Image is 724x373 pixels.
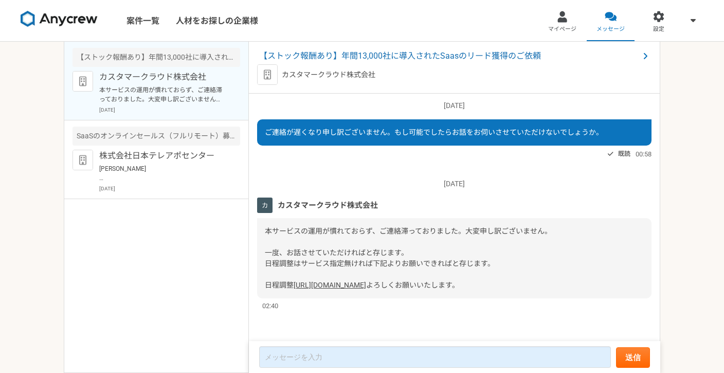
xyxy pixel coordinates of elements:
[618,148,630,160] span: 既読
[259,50,639,62] span: 【ストック報酬あり】年間13,000社に導入されたSaasのリード獲得のご依頼
[73,150,93,170] img: default_org_logo-42cde973f59100197ec2c8e796e4974ac8490bb5b08a0eb061ff975e4574aa76.png
[278,200,378,211] span: カスタマークラウド株式会社
[636,149,651,159] span: 00:58
[257,198,273,213] img: unnamed.png
[73,48,240,67] div: 【ストック報酬あり】年間13,000社に導入されたSaasのリード獲得のご依頼
[73,127,240,146] div: SaaSのオンラインセールス（フルリモート）募集
[596,25,625,33] span: メッセージ
[99,150,226,162] p: 株式会社日本テレアポセンター
[366,281,459,289] span: よろしくお願いいたします。
[99,164,226,183] p: [PERSON_NAME] お世話になっております。 ご対応いただきありがとうございます。 当日はどうぞよろしくお願いいたします。
[548,25,576,33] span: マイページ
[99,71,226,83] p: カスタマークラウド株式会社
[653,25,664,33] span: 設定
[265,227,552,289] span: 本サービスの運用が慣れておらず、ご連絡滞っておりました。大変申し訳ございません。 一度、お話させていただければと存じます。 日程調整はサービス指定無ければ下記よりお願いできればと存じます。 日程調整
[616,347,650,368] button: 送信
[265,128,603,136] span: ご連絡が遅くなり申し訳ございません。もし可能でしたらお話をお伺いさせていただけないでしょうか。
[99,106,240,114] p: [DATE]
[257,64,278,85] img: default_org_logo-42cde973f59100197ec2c8e796e4974ac8490bb5b08a0eb061ff975e4574aa76.png
[282,69,375,80] p: カスタマークラウド株式会社
[257,179,651,189] p: [DATE]
[21,11,98,27] img: 8DqYSo04kwAAAAASUVORK5CYII=
[73,71,93,92] img: default_org_logo-42cde973f59100197ec2c8e796e4974ac8490bb5b08a0eb061ff975e4574aa76.png
[262,301,278,311] span: 02:40
[294,281,366,289] a: [URL][DOMAIN_NAME]
[99,85,226,104] p: 本サービスの運用が慣れておらず、ご連絡滞っておりました。大変申し訳ございません。 一度、お話させていただければと存じます。 日程調整はサービス指定無ければ下記よりお願いできればと存じます。 日程...
[99,185,240,192] p: [DATE]
[257,100,651,111] p: [DATE]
